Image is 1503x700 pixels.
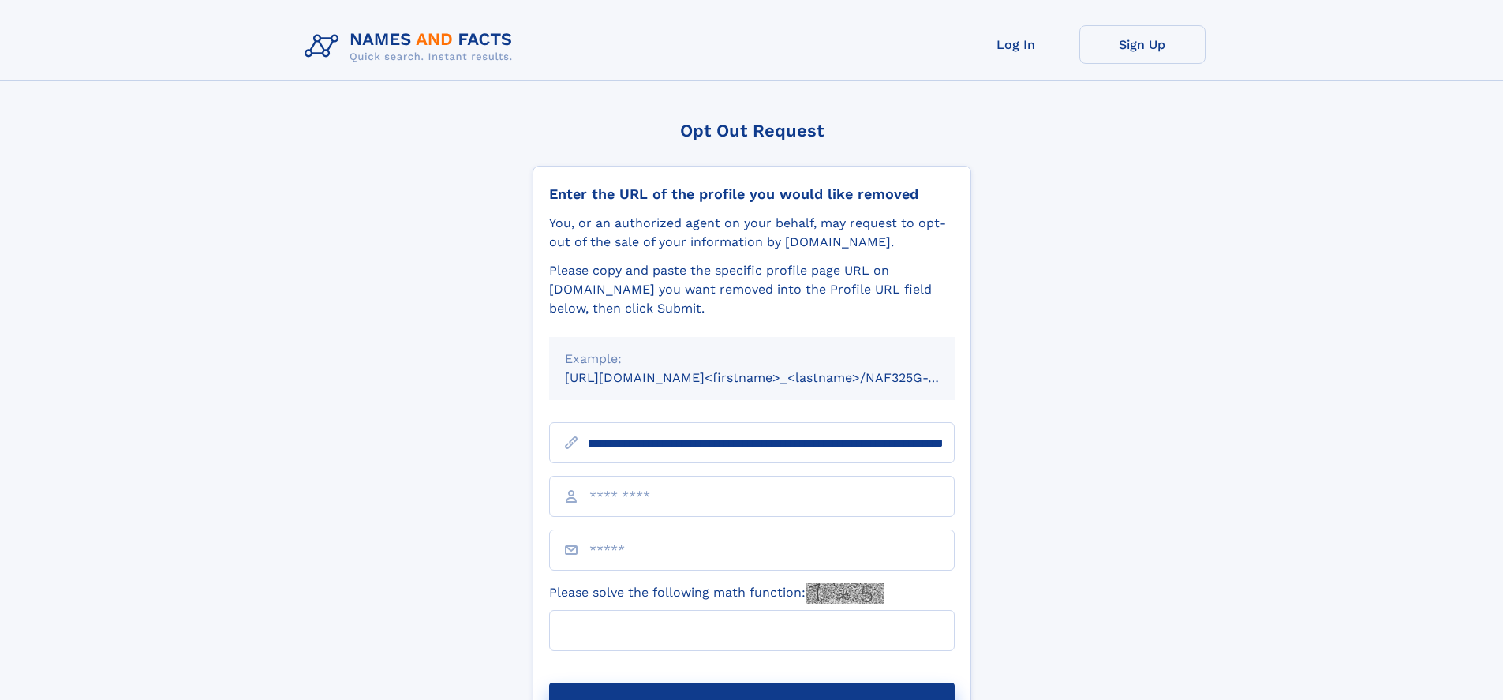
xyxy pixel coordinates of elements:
[549,214,955,252] div: You, or an authorized agent on your behalf, may request to opt-out of the sale of your informatio...
[533,121,971,140] div: Opt Out Request
[549,583,884,604] label: Please solve the following math function:
[298,25,525,68] img: Logo Names and Facts
[549,185,955,203] div: Enter the URL of the profile you would like removed
[549,261,955,318] div: Please copy and paste the specific profile page URL on [DOMAIN_NAME] you want removed into the Pr...
[953,25,1079,64] a: Log In
[1079,25,1206,64] a: Sign Up
[565,350,939,369] div: Example:
[565,370,985,385] small: [URL][DOMAIN_NAME]<firstname>_<lastname>/NAF325G-xxxxxxxx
